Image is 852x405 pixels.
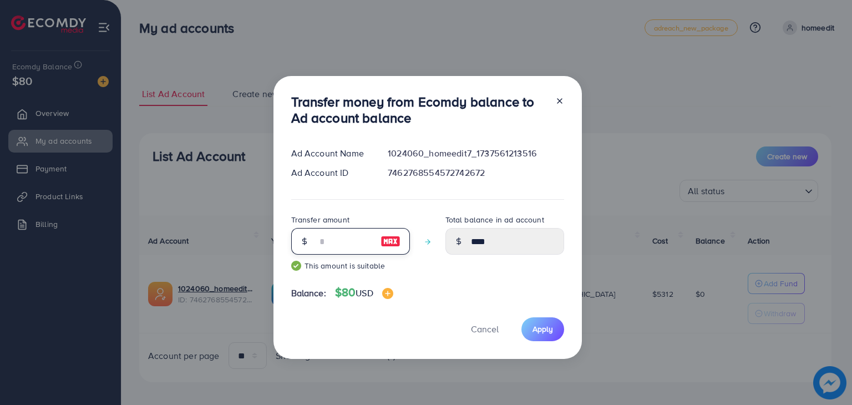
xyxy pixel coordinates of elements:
span: Apply [532,323,553,335]
h4: $80 [335,286,393,300]
button: Apply [521,317,564,341]
span: Cancel [471,323,499,335]
img: guide [291,261,301,271]
label: Total balance in ad account [445,214,544,225]
img: image [381,235,400,248]
small: This amount is suitable [291,260,410,271]
span: Balance: [291,287,326,300]
button: Cancel [457,317,513,341]
span: USD [356,287,373,299]
div: 1024060_homeedit7_1737561213516 [379,147,572,160]
div: Ad Account Name [282,147,379,160]
label: Transfer amount [291,214,349,225]
img: image [382,288,393,299]
div: Ad Account ID [282,166,379,179]
div: 7462768554572742672 [379,166,572,179]
h3: Transfer money from Ecomdy balance to Ad account balance [291,94,546,126]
